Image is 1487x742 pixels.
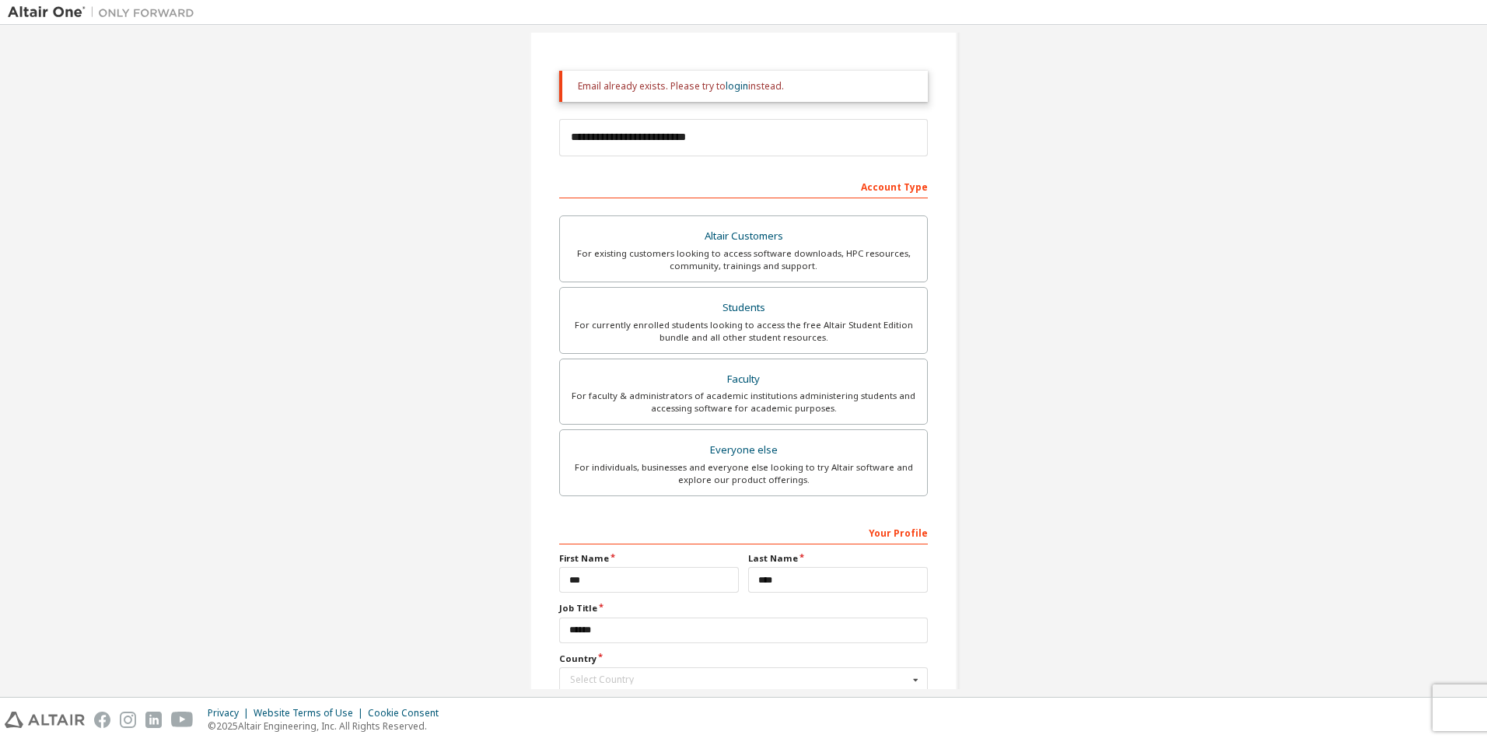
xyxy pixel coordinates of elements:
[569,390,918,415] div: For faculty & administrators of academic institutions administering students and accessing softwa...
[569,439,918,461] div: Everyone else
[94,712,110,728] img: facebook.svg
[559,602,928,614] label: Job Title
[145,712,162,728] img: linkedin.svg
[171,712,194,728] img: youtube.svg
[559,653,928,665] label: Country
[120,712,136,728] img: instagram.svg
[569,226,918,247] div: Altair Customers
[559,552,739,565] label: First Name
[726,79,748,93] a: login
[8,5,202,20] img: Altair One
[559,173,928,198] div: Account Type
[569,297,918,319] div: Students
[578,80,915,93] div: Email already exists. Please try to instead.
[559,520,928,544] div: Your Profile
[569,247,918,272] div: For existing customers looking to access software downloads, HPC resources, community, trainings ...
[569,319,918,344] div: For currently enrolled students looking to access the free Altair Student Edition bundle and all ...
[569,461,918,486] div: For individuals, businesses and everyone else looking to try Altair software and explore our prod...
[570,675,908,684] div: Select Country
[208,719,448,733] p: © 2025 Altair Engineering, Inc. All Rights Reserved.
[748,552,928,565] label: Last Name
[569,369,918,390] div: Faculty
[5,712,85,728] img: altair_logo.svg
[208,707,254,719] div: Privacy
[368,707,448,719] div: Cookie Consent
[254,707,368,719] div: Website Terms of Use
